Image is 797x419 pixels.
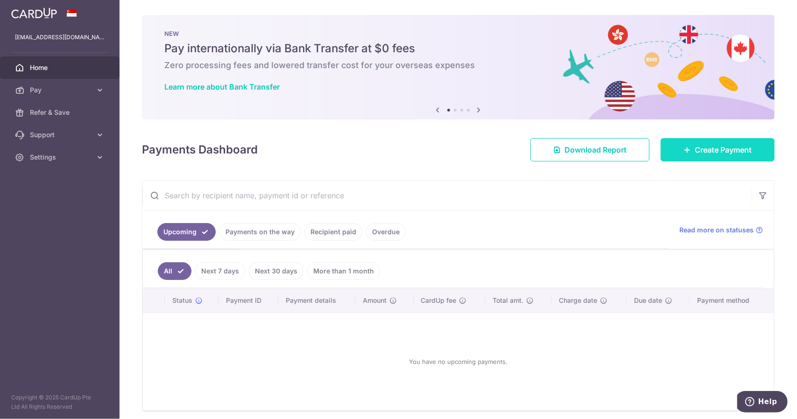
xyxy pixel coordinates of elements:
[164,30,752,37] p: NEW
[157,223,216,241] a: Upcoming
[564,144,627,155] span: Download Report
[304,223,362,241] a: Recipient paid
[30,153,92,162] span: Settings
[30,63,92,72] span: Home
[249,262,303,280] a: Next 30 days
[154,321,762,403] div: You have no upcoming payments.
[164,60,752,71] h6: Zero processing fees and lowered transfer cost for your overseas expenses
[559,296,597,305] span: Charge date
[421,296,457,305] span: CardUp fee
[661,138,775,161] a: Create Payment
[164,82,280,91] a: Learn more about Bank Transfer
[493,296,523,305] span: Total amt.
[142,15,775,119] img: Bank transfer banner
[158,262,191,280] a: All
[219,288,278,313] th: Payment ID
[15,33,105,42] p: [EMAIL_ADDRESS][DOMAIN_NAME]
[634,296,662,305] span: Due date
[219,223,301,241] a: Payments on the way
[142,181,752,210] input: Search by recipient name, payment id or reference
[679,225,754,235] span: Read more on statuses
[30,85,92,95] span: Pay
[278,288,356,313] th: Payment details
[690,288,774,313] th: Payment method
[737,391,788,414] iframe: Opens a widget where you can find more information
[679,225,763,235] a: Read more on statuses
[142,141,258,158] h4: Payments Dashboard
[695,144,752,155] span: Create Payment
[366,223,406,241] a: Overdue
[164,41,752,56] h5: Pay internationally via Bank Transfer at $0 fees
[363,296,387,305] span: Amount
[11,7,57,19] img: CardUp
[172,296,192,305] span: Status
[195,262,245,280] a: Next 7 days
[530,138,649,161] a: Download Report
[30,108,92,117] span: Refer & Save
[30,130,92,140] span: Support
[307,262,380,280] a: More than 1 month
